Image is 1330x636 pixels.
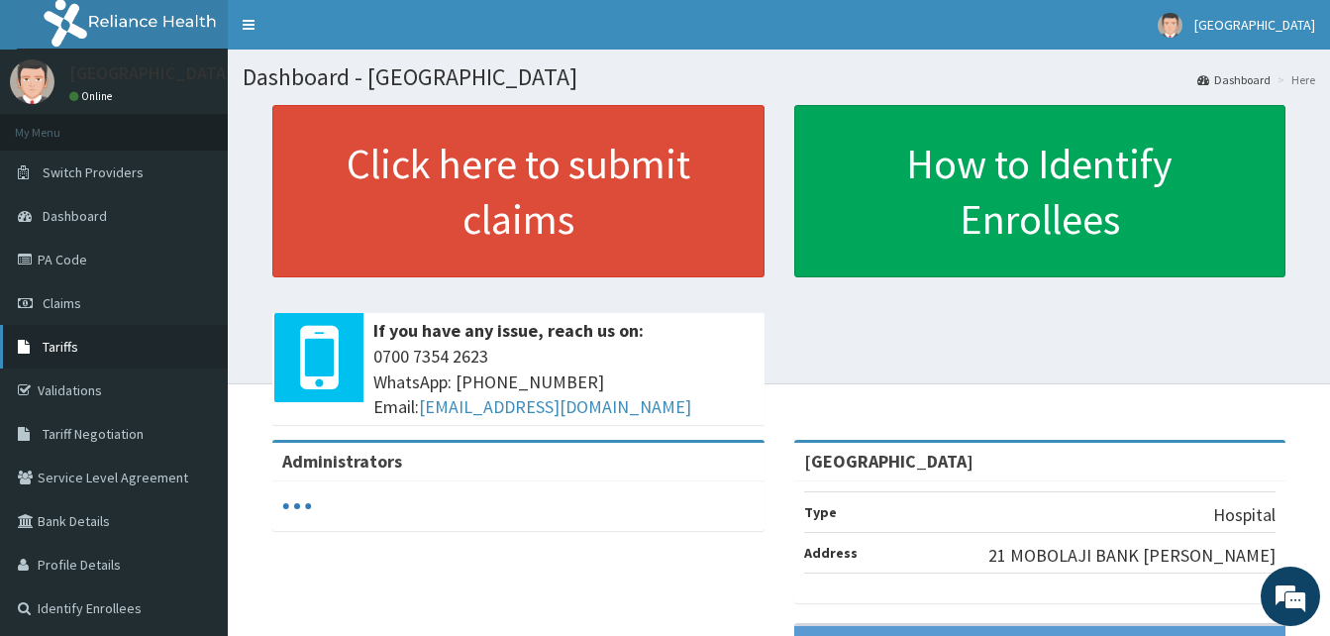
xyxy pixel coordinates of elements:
[10,59,54,104] img: User Image
[794,105,1286,277] a: How to Identify Enrollees
[804,503,837,521] b: Type
[69,64,233,82] p: [GEOGRAPHIC_DATA]
[1273,71,1315,88] li: Here
[1158,13,1182,38] img: User Image
[373,344,755,420] span: 0700 7354 2623 WhatsApp: [PHONE_NUMBER] Email:
[1213,502,1276,528] p: Hospital
[988,543,1276,569] p: 21 MOBOLAJI BANK [PERSON_NAME]
[43,207,107,225] span: Dashboard
[43,425,144,443] span: Tariff Negotiation
[1197,71,1271,88] a: Dashboard
[43,294,81,312] span: Claims
[1194,16,1315,34] span: [GEOGRAPHIC_DATA]
[804,450,973,473] strong: [GEOGRAPHIC_DATA]
[282,491,312,521] svg: audio-loading
[804,544,858,562] b: Address
[419,395,691,418] a: [EMAIL_ADDRESS][DOMAIN_NAME]
[243,64,1315,90] h1: Dashboard - [GEOGRAPHIC_DATA]
[272,105,765,277] a: Click here to submit claims
[282,450,402,473] b: Administrators
[69,89,117,103] a: Online
[43,338,78,356] span: Tariffs
[43,163,144,181] span: Switch Providers
[373,319,644,342] b: If you have any issue, reach us on:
